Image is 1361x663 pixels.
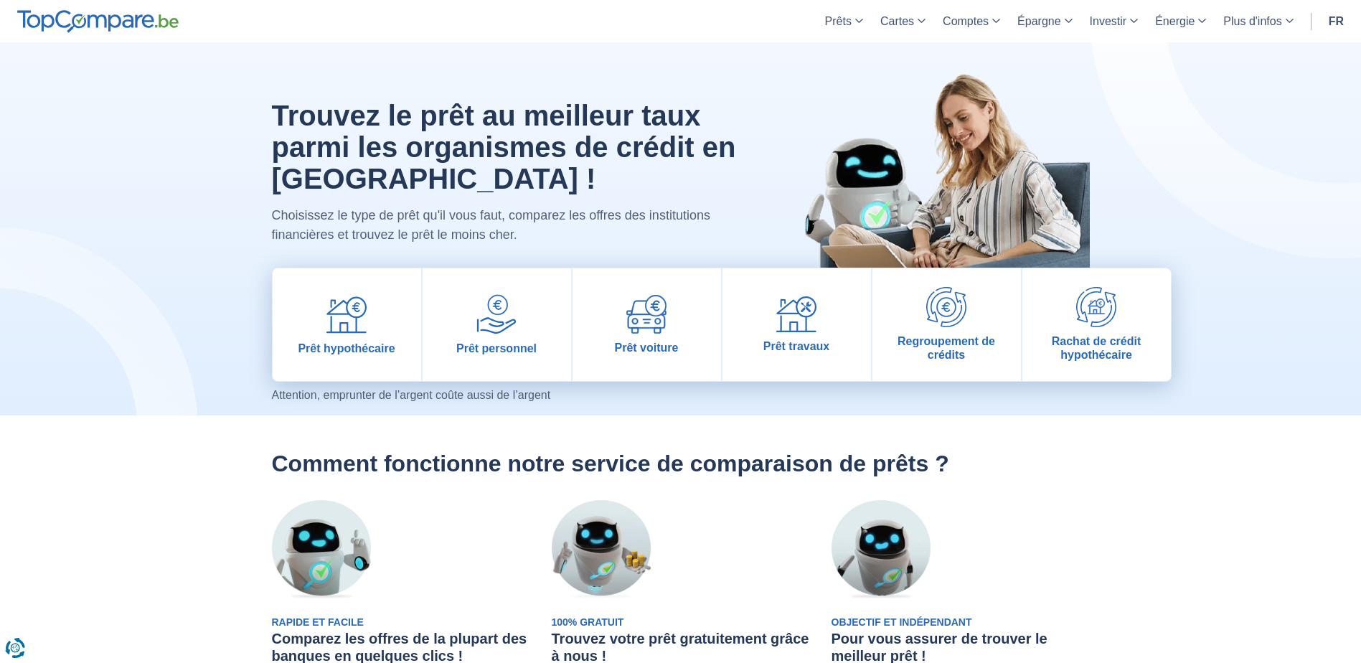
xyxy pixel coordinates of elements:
[832,616,972,628] span: Objectif et Indépendant
[456,342,537,355] span: Prêt personnel
[878,334,1015,362] span: Regroupement de crédits
[423,268,571,381] a: Prêt personnel
[573,268,721,381] a: Prêt voiture
[272,616,364,628] span: Rapide et Facile
[476,294,517,334] img: Prêt personnel
[776,296,816,333] img: Prêt travaux
[722,268,871,381] a: Prêt travaux
[552,616,624,628] span: 100% Gratuit
[272,206,740,245] p: Choisissez le type de prêt qu'il vous faut, comparez les offres des institutions financières et t...
[832,500,931,599] img: Objectif et Indépendant
[774,42,1090,319] img: image-hero
[272,100,740,194] h1: Trouvez le prêt au meilleur taux parmi les organismes de crédit en [GEOGRAPHIC_DATA] !
[552,500,651,599] img: 100% Gratuit
[626,295,667,334] img: Prêt voiture
[298,342,395,355] span: Prêt hypothécaire
[17,10,179,33] img: TopCompare
[872,268,1021,381] a: Regroupement de crédits
[273,268,421,381] a: Prêt hypothécaire
[615,341,679,354] span: Prêt voiture
[326,294,367,334] img: Prêt hypothécaire
[272,450,1090,477] h2: Comment fonctionne notre service de comparaison de prêts ?
[1028,334,1165,362] span: Rachat de crédit hypothécaire
[1022,268,1171,381] a: Rachat de crédit hypothécaire
[1076,287,1116,327] img: Rachat de crédit hypothécaire
[763,339,830,353] span: Prêt travaux
[926,287,966,327] img: Regroupement de crédits
[272,500,371,599] img: Rapide et Facile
